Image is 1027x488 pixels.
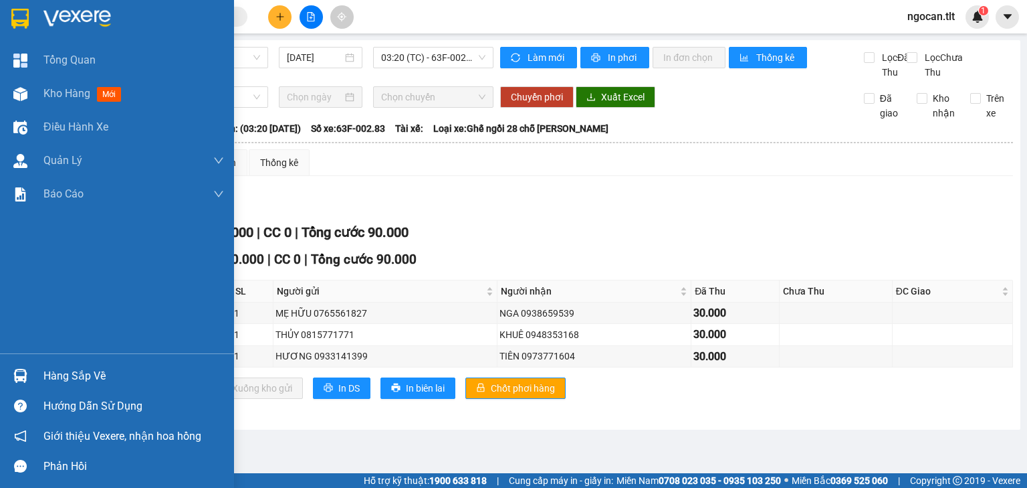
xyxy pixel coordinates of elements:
img: logo-vxr [11,9,29,29]
div: Phản hồi [43,457,224,477]
span: down [213,189,224,199]
button: downloadXuống kho gửi [207,378,303,399]
button: caret-down [996,5,1019,29]
div: TIÊN 0973771604 [499,349,689,363]
span: sync [511,53,522,64]
span: caret-down [1002,11,1014,23]
span: In DS [338,381,360,396]
span: Người gửi [277,284,483,299]
div: 1 [234,306,271,321]
span: Thống kê [756,50,796,65]
span: bar-chart [739,53,751,64]
span: Cung cấp máy in - giấy in: [509,473,613,488]
sup: 1 [979,6,988,15]
img: icon-new-feature [972,11,984,23]
img: warehouse-icon [13,369,27,383]
span: lock [476,383,485,394]
button: plus [268,5,292,29]
button: printerIn biên lai [380,378,455,399]
span: Miền Nam [616,473,781,488]
span: printer [391,383,401,394]
strong: 0369 525 060 [830,475,888,486]
span: In biên lai [406,381,445,396]
span: Lọc Chưa Thu [919,50,971,80]
th: Đã Thu [691,280,780,303]
span: ⚪️ [784,478,788,483]
button: Chuyển phơi [500,86,574,108]
span: printer [591,53,602,64]
span: In phơi [608,50,639,65]
span: Loại xe: Ghế ngồi 28 chỗ [PERSON_NAME] [433,121,608,136]
span: | [304,252,308,267]
img: warehouse-icon [13,154,27,168]
span: Xuất Excel [601,90,645,104]
div: Thống kê [260,155,298,170]
div: 1 [234,349,271,363]
span: Tổng cước 90.000 [311,252,417,267]
input: 12/10/2025 [287,50,342,65]
img: warehouse-icon [13,87,27,101]
span: CC 0 [263,224,292,240]
button: printerIn DS [313,378,370,399]
span: download [586,92,596,103]
div: Hàng sắp về [43,366,224,386]
div: 1 [234,327,271,342]
span: | [497,473,499,488]
button: syncLàm mới [500,47,577,68]
span: Báo cáo [43,185,84,202]
button: printerIn phơi [580,47,649,68]
span: message [14,460,27,473]
span: Trên xe [981,91,1014,120]
input: Chọn ngày [287,90,342,104]
span: Chuyến: (03:20 [DATE]) [203,121,301,136]
img: warehouse-icon [13,120,27,135]
span: Người nhận [501,284,678,299]
span: CR 90.000 [205,252,264,267]
span: notification [14,430,27,442]
span: | [295,224,298,240]
div: MẸ HỮU 0765561827 [275,306,495,321]
span: Số xe: 63F-002.83 [311,121,385,136]
div: THỦY 0815771771 [275,327,495,342]
span: ngocan.tlt [897,8,965,25]
span: 03:20 (TC) - 63F-002.83 [381,48,486,68]
div: Hướng dẫn sử dụng [43,396,224,416]
button: bar-chartThống kê [729,47,807,68]
span: Lọc Đã Thu [877,50,911,80]
th: Chưa Thu [780,280,892,303]
img: dashboard-icon [13,54,27,68]
button: downloadXuất Excel [576,86,655,108]
span: Tổng Quan [43,52,96,68]
img: solution-icon [13,187,27,201]
span: Hỗ trợ kỹ thuật: [364,473,487,488]
span: Chọn chuyến [381,87,486,107]
span: | [267,252,271,267]
span: Miền Bắc [792,473,888,488]
span: CC 0 [274,252,301,267]
span: Kho nhận [927,91,960,120]
span: | [257,224,260,240]
span: plus [275,12,285,21]
span: Giới thiệu Vexere, nhận hoa hồng [43,428,201,444]
span: 1 [981,6,986,15]
div: KHUÊ 0948353168 [499,327,689,342]
th: SL [232,280,273,303]
span: aim [337,12,346,21]
span: mới [97,87,121,102]
div: HƯƠNG 0933141399 [275,349,495,363]
span: printer [324,383,333,394]
span: Tài xế: [395,121,423,136]
button: aim [330,5,354,29]
strong: 1900 633 818 [429,475,487,486]
span: | [898,473,900,488]
span: Chốt phơi hàng [491,381,555,396]
span: file-add [306,12,316,21]
div: 30.000 [693,348,777,365]
button: In đơn chọn [653,47,725,68]
div: 30.000 [693,326,777,343]
span: Tổng cước 90.000 [302,224,409,240]
button: lockChốt phơi hàng [465,378,566,399]
span: Quản Lý [43,152,82,169]
strong: 0708 023 035 - 0935 103 250 [659,475,781,486]
button: file-add [300,5,323,29]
